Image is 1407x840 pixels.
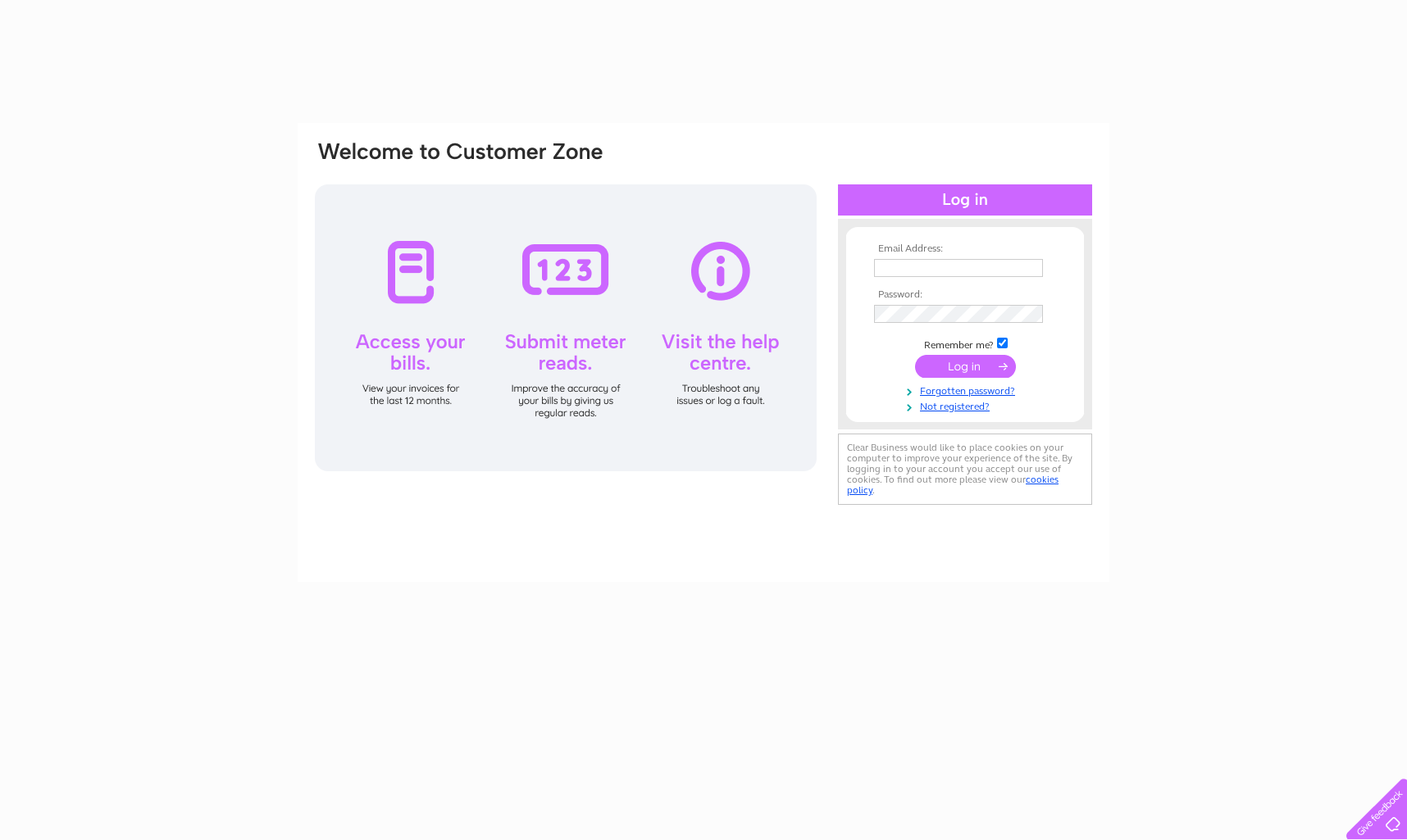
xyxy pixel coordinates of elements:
[847,474,1059,496] a: cookies policy
[915,355,1016,378] input: Submit
[870,335,1060,352] td: Remember me?
[870,243,1060,255] th: Email Address:
[874,382,1060,397] a: Forgotten password?
[838,434,1092,505] div: Clear Business would like to place cookies on your computer to improve your experience of the sit...
[874,397,1060,413] a: Not registered?
[870,289,1060,301] th: Password:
